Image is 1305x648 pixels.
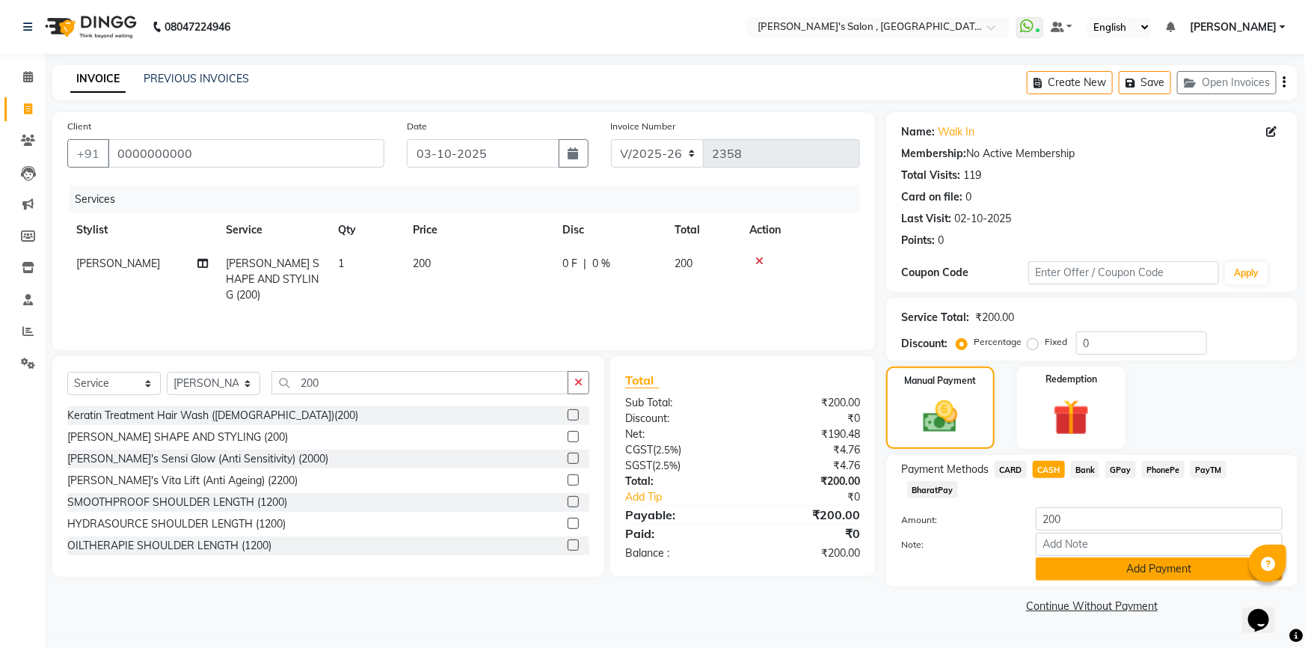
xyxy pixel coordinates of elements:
[743,395,871,411] div: ₹200.00
[890,513,1025,527] label: Amount:
[592,256,610,272] span: 0 %
[743,506,871,524] div: ₹200.00
[904,374,976,388] label: Manual Payment
[764,489,871,505] div: ₹0
[743,427,871,442] div: ₹190.48
[165,6,230,48] b: 08047224946
[611,120,676,133] label: Invoice Number
[614,525,743,542] div: Paid:
[1142,461,1185,478] span: PhonePe
[1242,588,1290,633] iframe: chat widget
[67,451,328,467] div: [PERSON_NAME]'s Sensi Glow (Anti Sensitivity) (2000)
[1071,461,1100,478] span: Bank
[901,336,948,352] div: Discount:
[583,256,586,272] span: |
[954,211,1011,227] div: 02-10-2025
[666,213,740,247] th: Total
[76,257,160,270] span: [PERSON_NAME]
[108,139,384,168] input: Search by Name/Mobile/Email/Code
[144,72,249,85] a: PREVIOUS INVOICES
[67,139,109,168] button: +91
[67,213,217,247] th: Stylist
[562,256,577,272] span: 0 F
[338,257,344,270] span: 1
[975,310,1014,325] div: ₹200.00
[1190,19,1277,35] span: [PERSON_NAME]
[901,211,951,227] div: Last Visit:
[67,516,286,532] div: HYDRASOURCE SHOULDER LENGTH (1200)
[614,545,743,561] div: Balance :
[901,189,962,205] div: Card on file:
[1036,533,1283,556] input: Add Note
[67,473,298,489] div: [PERSON_NAME]'s Vita Lift (Anti Ageing) (2200)
[965,189,971,205] div: 0
[901,233,935,248] div: Points:
[1045,335,1067,349] label: Fixed
[226,257,319,302] span: [PERSON_NAME] SHAPE AND STYLING (200)
[67,120,91,133] label: Client
[901,168,960,183] div: Total Visits:
[1105,461,1136,478] span: GPay
[889,599,1295,614] a: Continue Without Payment
[271,371,568,394] input: Search or Scan
[1045,373,1097,386] label: Redemption
[614,489,764,505] a: Add Tip
[67,495,287,510] div: SMOOTHPROOF SHOULDER LENGTH (1200)
[974,335,1022,349] label: Percentage
[67,538,271,554] div: OILTHERAPIE SHOULDER LENGTH (1200)
[743,411,871,427] div: ₹0
[743,442,871,458] div: ₹4.76
[614,427,743,442] div: Net:
[329,213,404,247] th: Qty
[407,120,427,133] label: Date
[625,443,653,456] span: CGST
[901,146,966,162] div: Membership:
[655,459,678,471] span: 2.5%
[1191,461,1226,478] span: PayTM
[656,444,678,456] span: 2.5%
[217,213,329,247] th: Service
[675,257,693,270] span: 200
[1036,507,1283,531] input: Amount
[743,545,871,561] div: ₹200.00
[740,213,860,247] th: Action
[901,462,989,477] span: Payment Methods
[938,233,944,248] div: 0
[912,397,969,437] img: _cash.svg
[614,458,743,474] div: ( )
[907,481,958,498] span: BharatPay
[901,146,1283,162] div: No Active Membership
[625,373,660,388] span: Total
[1033,461,1065,478] span: CASH
[1042,395,1101,440] img: _gift.svg
[743,474,871,489] div: ₹200.00
[70,66,126,93] a: INVOICE
[413,257,431,270] span: 200
[901,124,935,140] div: Name:
[1225,262,1268,284] button: Apply
[1027,71,1113,94] button: Create New
[901,310,969,325] div: Service Total:
[614,474,743,489] div: Total:
[614,395,743,411] div: Sub Total:
[553,213,666,247] th: Disc
[67,430,288,445] div: [PERSON_NAME] SHAPE AND STYLING (200)
[38,6,141,48] img: logo
[625,459,652,472] span: SGST
[1028,261,1219,284] input: Enter Offer / Coupon Code
[963,168,981,183] div: 119
[743,458,871,474] div: ₹4.76
[614,506,743,524] div: Payable:
[404,213,553,247] th: Price
[901,265,1028,281] div: Coupon Code
[1036,557,1283,581] button: Add Payment
[1177,71,1277,94] button: Open Invoices
[995,461,1027,478] span: CARD
[614,442,743,458] div: ( )
[614,411,743,427] div: Discount:
[67,408,358,424] div: Keratin Treatment Hair Wash ([DEMOGRAPHIC_DATA])(200)
[69,186,871,213] div: Services
[938,124,974,140] a: Walk In
[1119,71,1171,94] button: Save
[743,525,871,542] div: ₹0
